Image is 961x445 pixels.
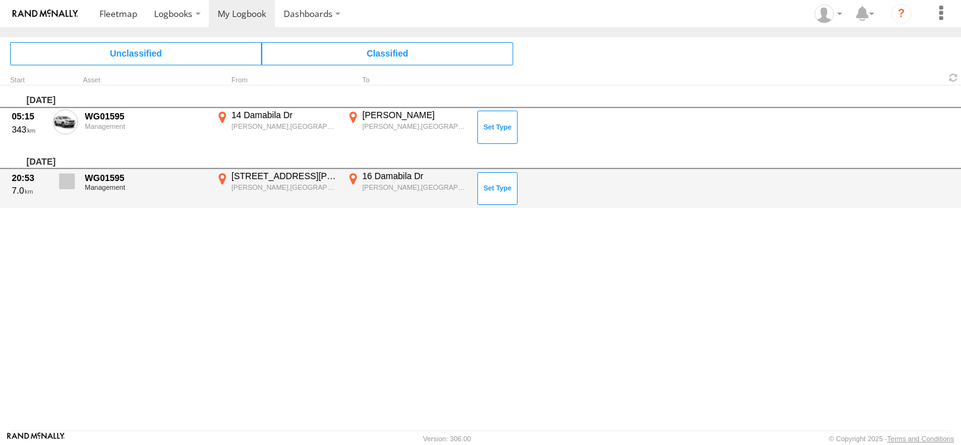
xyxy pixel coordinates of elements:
[362,109,469,121] div: [PERSON_NAME]
[12,185,46,196] div: 7.0
[345,109,470,146] label: Click to View Event Location
[12,172,46,184] div: 20:53
[10,42,262,65] span: Click to view Unclassified Trips
[10,77,48,84] div: Click to Sort
[362,122,469,131] div: [PERSON_NAME],[GEOGRAPHIC_DATA]
[231,109,338,121] div: 14 Damabila Dr
[231,183,338,192] div: [PERSON_NAME],[GEOGRAPHIC_DATA]
[12,124,46,135] div: 343
[13,9,78,18] img: rand-logo.svg
[214,109,340,146] label: Click to View Event Location
[231,122,338,131] div: [PERSON_NAME],[GEOGRAPHIC_DATA]
[477,111,518,143] button: Click to Set
[362,183,469,192] div: [PERSON_NAME],[GEOGRAPHIC_DATA]
[946,72,961,84] span: Refresh
[810,4,847,23] div: Trevor Wilson
[345,77,470,84] div: To
[85,111,207,122] div: WG01595
[887,435,954,442] a: Terms and Conditions
[477,172,518,205] button: Click to Set
[85,172,207,184] div: WG01595
[345,170,470,207] label: Click to View Event Location
[12,111,46,122] div: 05:15
[214,170,340,207] label: Click to View Event Location
[85,184,207,191] div: Management
[423,435,471,442] div: Version: 306.00
[7,432,65,445] a: Visit our Website
[362,170,469,182] div: 16 Damabila Dr
[231,170,338,182] div: [STREET_ADDRESS][PERSON_NAME]
[891,4,911,24] i: ?
[262,42,513,65] span: Click to view Classified Trips
[85,123,207,130] div: Management
[214,77,340,84] div: From
[829,435,954,442] div: © Copyright 2025 -
[83,77,209,84] div: Asset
